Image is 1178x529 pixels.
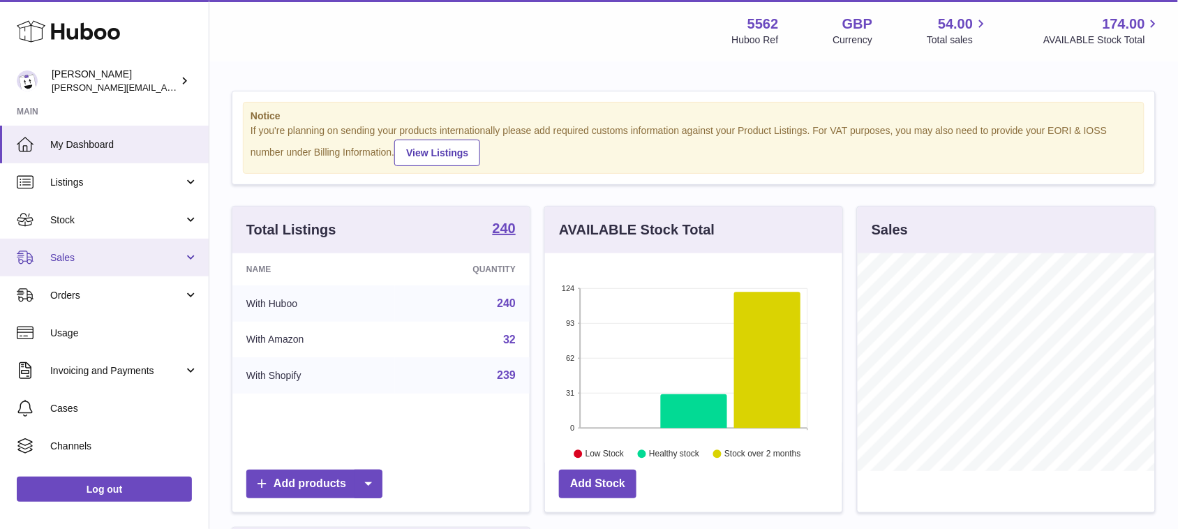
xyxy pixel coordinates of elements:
[394,140,480,166] a: View Listings
[50,138,198,151] span: My Dashboard
[566,354,574,362] text: 62
[50,440,198,453] span: Channels
[503,334,516,345] a: 32
[232,357,395,394] td: With Shopify
[232,253,395,285] th: Name
[559,470,636,498] a: Add Stock
[566,389,574,397] text: 31
[497,369,516,381] a: 239
[251,124,1137,166] div: If you're planning on sending your products internationally please add required customs informati...
[17,477,192,502] a: Log out
[1043,15,1161,47] a: 174.00 AVAILABLE Stock Total
[1043,33,1161,47] span: AVAILABLE Stock Total
[50,176,184,189] span: Listings
[493,221,516,235] strong: 240
[833,33,873,47] div: Currency
[52,68,177,94] div: [PERSON_NAME]
[938,15,973,33] span: 54.00
[927,15,989,47] a: 54.00 Total sales
[566,319,574,327] text: 93
[232,322,395,358] td: With Amazon
[724,449,800,459] text: Stock over 2 months
[50,289,184,302] span: Orders
[649,449,700,459] text: Healthy stock
[497,297,516,309] a: 240
[251,110,1137,123] strong: Notice
[50,251,184,264] span: Sales
[747,15,779,33] strong: 5562
[559,221,715,239] h3: AVAILABLE Stock Total
[50,364,184,378] span: Invoicing and Payments
[1103,15,1145,33] span: 174.00
[17,70,38,91] img: ketan@vasanticosmetics.com
[493,221,516,238] a: 240
[50,327,198,340] span: Usage
[232,285,395,322] td: With Huboo
[842,15,872,33] strong: GBP
[570,424,574,432] text: 0
[50,402,198,415] span: Cases
[50,214,184,227] span: Stock
[927,33,989,47] span: Total sales
[246,470,382,498] a: Add products
[52,82,280,93] span: [PERSON_NAME][EMAIL_ADDRESS][DOMAIN_NAME]
[246,221,336,239] h3: Total Listings
[872,221,908,239] h3: Sales
[586,449,625,459] text: Low Stock
[562,284,574,292] text: 124
[732,33,779,47] div: Huboo Ref
[395,253,530,285] th: Quantity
